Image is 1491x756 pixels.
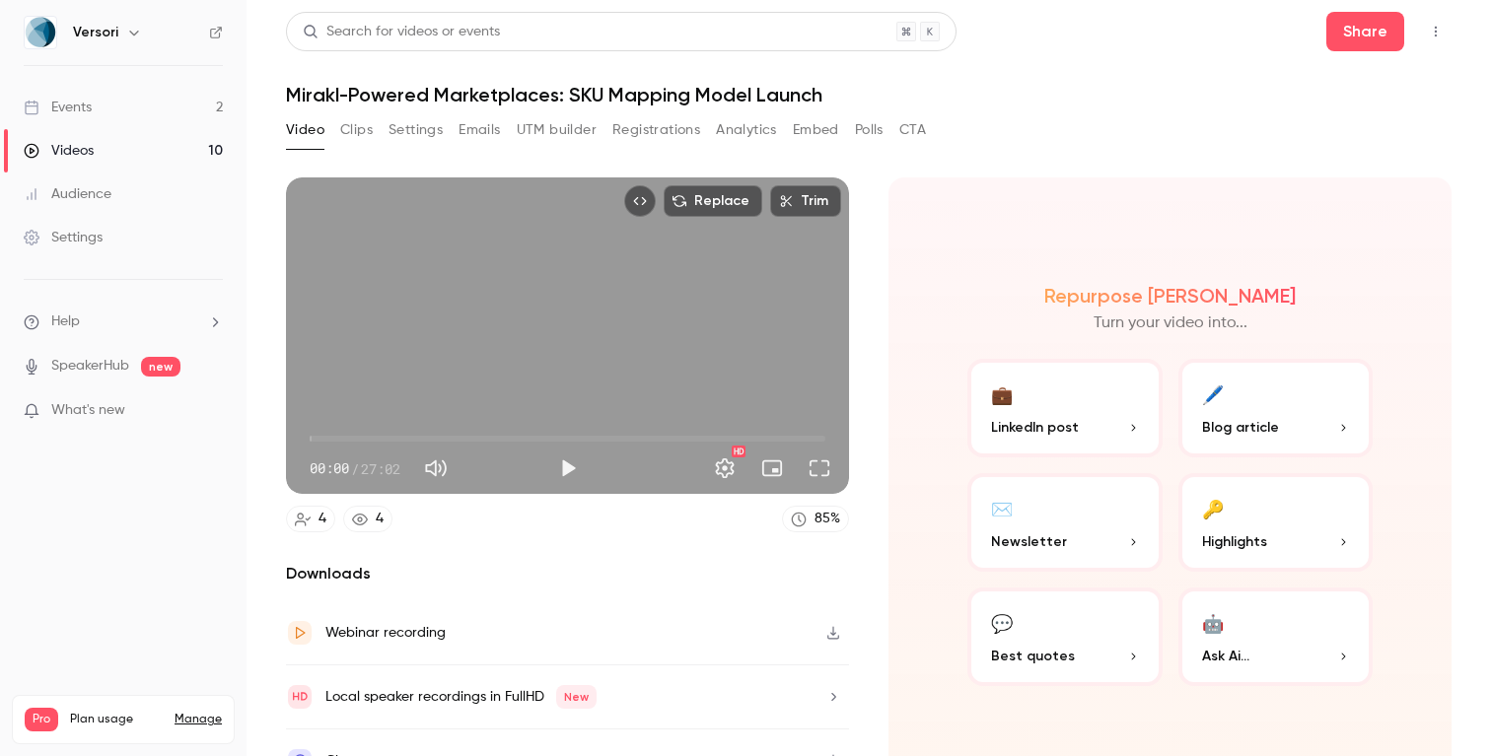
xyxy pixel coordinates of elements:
span: Help [51,311,80,332]
span: LinkedIn post [991,417,1079,438]
button: Mute [416,448,456,488]
div: 00:00 [310,458,400,479]
button: Settings [705,448,745,488]
div: Audience [24,184,111,204]
div: Videos [24,141,94,161]
span: Plan usage [70,712,163,727]
div: 4 [376,509,384,529]
button: ✉️Newsletter [967,473,1163,572]
span: Highlights [1202,531,1267,552]
button: Play [548,448,588,488]
div: 🖊️ [1202,378,1224,409]
h2: Repurpose [PERSON_NAME] [1044,284,1296,308]
button: 🤖Ask Ai... [1178,587,1374,686]
button: Analytics [716,114,777,146]
a: 85% [782,506,849,532]
button: Top Bar Actions [1420,16,1452,47]
button: UTM builder [517,114,597,146]
span: Best quotes [991,646,1075,666]
button: Clips [340,114,373,146]
a: 4 [286,506,335,532]
button: Polls [855,114,884,146]
a: SpeakerHub [51,356,129,377]
span: What's new [51,400,125,421]
span: New [556,685,597,709]
button: CTA [899,114,926,146]
span: Newsletter [991,531,1067,552]
button: Video [286,114,324,146]
button: Embed [793,114,839,146]
a: 4 [343,506,392,532]
div: Events [24,98,92,117]
div: Local speaker recordings in FullHD [325,685,597,709]
button: Replace [664,185,762,217]
li: help-dropdown-opener [24,311,223,332]
button: Emails [459,114,500,146]
h6: Versori [73,23,118,42]
span: Blog article [1202,417,1279,438]
button: 💼LinkedIn post [967,359,1163,457]
button: Registrations [612,114,700,146]
p: Turn your video into... [1094,311,1247,335]
button: 🖊️Blog article [1178,359,1374,457]
h1: Mirakl-Powered Marketplaces: SKU Mapping Model Launch [286,83,1452,106]
span: 27:02 [361,458,400,479]
div: HD [732,446,745,457]
button: Full screen [800,448,839,488]
span: new [141,357,180,377]
button: Settings [389,114,443,146]
div: 💬 [991,607,1013,638]
a: Manage [175,712,222,727]
div: Webinar recording [325,621,446,645]
button: Share [1326,12,1404,51]
span: 00:00 [310,458,349,479]
div: 💼 [991,378,1013,409]
div: 🔑 [1202,493,1224,523]
h2: Downloads [286,562,849,585]
div: ✉️ [991,493,1013,523]
button: 💬Best quotes [967,587,1163,686]
div: 🤖 [1202,607,1224,638]
button: Trim [770,185,841,217]
img: Versori [25,17,56,48]
span: Pro [25,708,58,731]
button: 🔑Highlights [1178,473,1374,572]
span: / [351,458,359,479]
span: Ask Ai... [1202,646,1249,666]
div: Search for videos or events [303,22,500,42]
div: 85 % [815,509,840,529]
iframe: Noticeable Trigger [199,402,223,420]
div: 4 [319,509,326,529]
button: Embed video [624,185,656,217]
button: Turn on miniplayer [752,448,792,488]
div: Settings [24,228,103,247]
